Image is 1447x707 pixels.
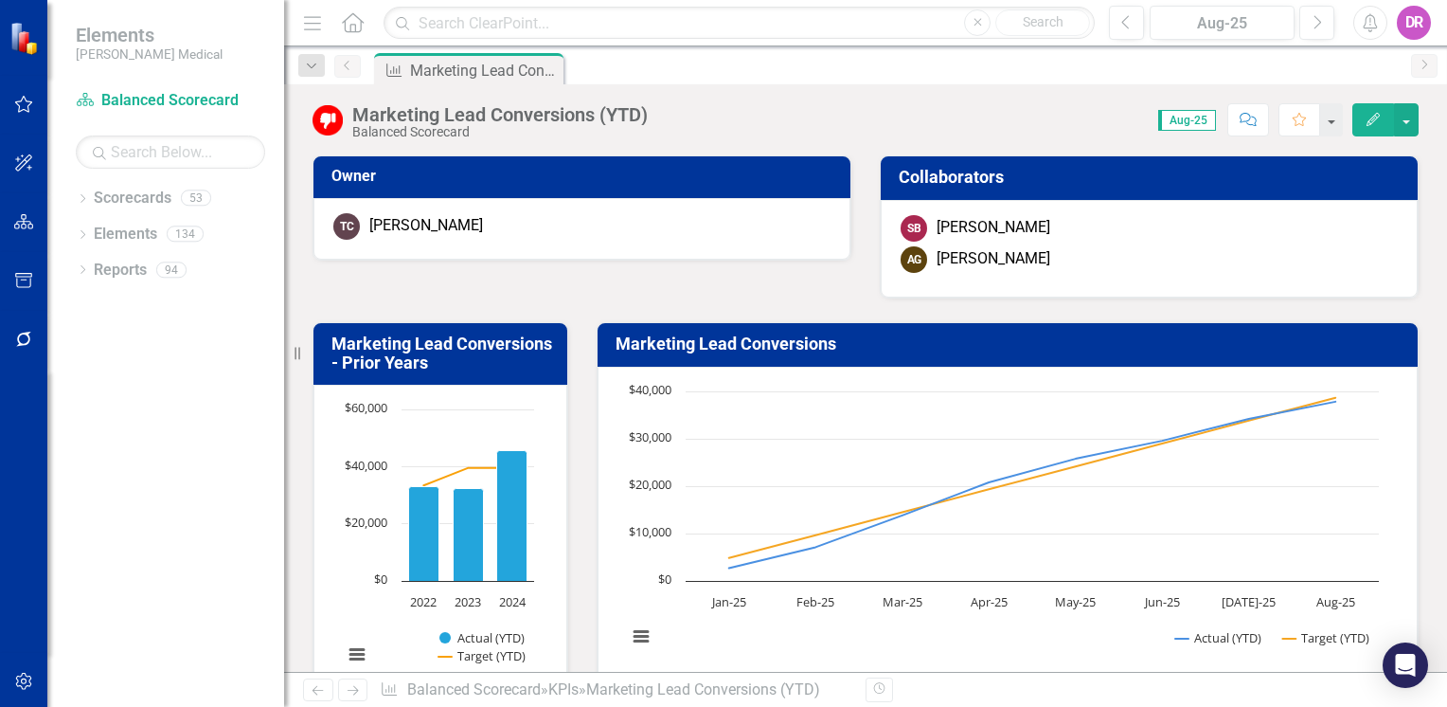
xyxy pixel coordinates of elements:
[410,593,437,610] text: 2022
[796,593,834,610] text: Feb-25
[629,381,671,398] text: $40,000
[345,399,387,416] text: $60,000
[9,22,43,55] img: ClearPoint Strategy
[658,571,671,588] text: $0
[331,168,839,185] h3: Owner
[94,188,171,209] a: Scorecards
[76,136,265,169] input: Search Below...
[882,593,921,610] text: Mar-25
[1397,6,1431,40] button: DR
[1150,6,1295,40] button: Aug-25
[333,400,547,684] div: Chart. Highcharts interactive chart.
[454,489,484,582] path: 2023, 32,367. Actual (YTD).
[499,593,527,610] text: 2024
[369,215,483,237] div: [PERSON_NAME]
[409,451,527,582] g: Actual (YTD), series 1 of 2. Bar series with 3 bars.
[995,9,1090,36] button: Search
[628,624,654,650] button: View chart menu, Chart
[1175,629,1262,646] button: Show Actual (YTD)
[374,571,387,588] text: $0
[709,593,745,610] text: Jan-25
[409,487,439,582] path: 2022, 32,865. Actual (YTD).
[352,104,648,125] div: Marketing Lead Conversions (YTD)
[156,262,187,278] div: 94
[76,24,223,46] span: Elements
[937,217,1050,239] div: [PERSON_NAME]
[76,90,265,112] a: Balanced Scorecard
[455,593,481,610] text: 2023
[1142,593,1179,610] text: Jun-25
[313,105,343,136] img: Below Target
[629,476,671,493] text: $20,000
[1383,643,1428,688] div: Open Intercom Messenger
[497,451,527,582] path: 2024, 45,728. Actual (YTD).
[629,523,671,540] text: $10,000
[617,382,1388,666] svg: Interactive chart
[970,593,1007,610] text: Apr-25
[1282,629,1370,646] button: Show Target (YTD)
[1222,593,1276,610] text: [DATE]-25
[629,428,671,445] text: $30,000
[181,190,211,207] div: 53
[1156,12,1288,35] div: Aug-25
[901,246,927,273] div: AG
[1055,593,1096,610] text: May-25
[345,457,387,474] text: $40,000
[76,46,223,62] small: [PERSON_NAME] Medical
[616,335,1407,353] h3: Marketing Lead Conversions
[331,335,556,372] h3: Marketing Lead Conversions - Prior Years
[438,647,527,664] button: Show Target (YTD)
[345,514,387,531] text: $20,000
[344,642,370,668] button: View chart menu, Chart
[901,215,927,242] div: SB
[1158,110,1216,131] span: Aug-25
[407,680,541,698] a: Balanced Scorecard
[384,7,1095,40] input: Search ClearPoint...
[94,260,147,281] a: Reports
[1315,593,1354,610] text: Aug-25
[167,227,204,243] div: 134
[586,680,820,698] div: Marketing Lead Conversions (YTD)
[352,125,648,139] div: Balanced Scorecard
[333,400,544,684] svg: Interactive chart
[410,59,559,82] div: Marketing Lead Conversions (YTD)
[94,224,157,245] a: Elements
[439,629,526,646] button: Show Actual (YTD)
[548,680,579,698] a: KPIs
[333,213,360,240] div: TC
[899,168,1406,187] h3: Collaborators
[1023,14,1063,29] span: Search
[937,248,1050,270] div: [PERSON_NAME]
[617,382,1399,666] div: Chart. Highcharts interactive chart.
[380,680,851,701] div: » »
